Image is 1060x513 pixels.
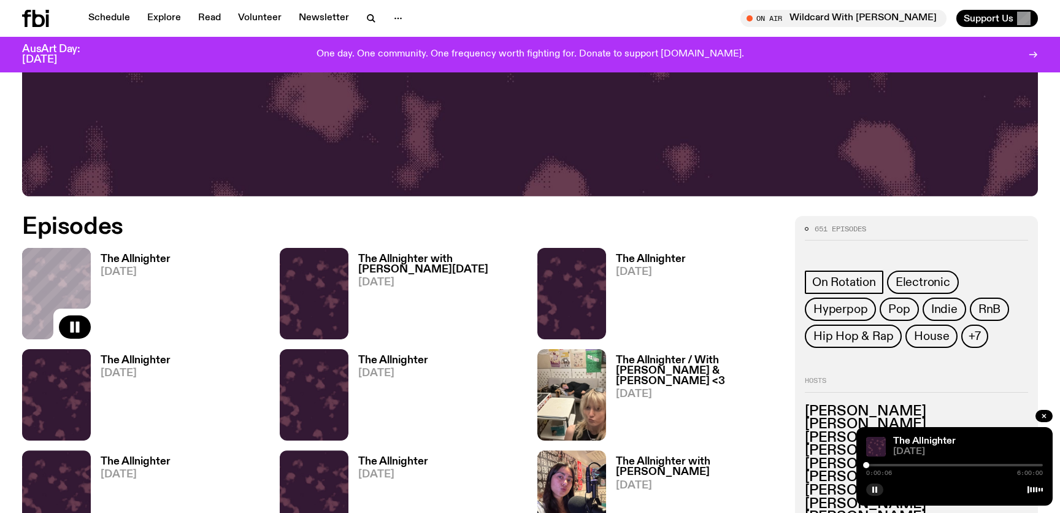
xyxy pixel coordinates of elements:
h3: [PERSON_NAME] [805,431,1028,445]
span: 0:00:06 [866,470,892,476]
h3: The Allnighter [101,355,171,366]
span: Hip Hop & Rap [813,330,893,343]
a: The Allnighter[DATE] [91,355,171,441]
span: Support Us [964,13,1013,24]
a: The Allnighter[DATE] [606,254,686,339]
span: Indie [931,303,958,316]
button: Support Us [956,10,1038,27]
a: Volunteer [231,10,289,27]
a: The Allnighter[DATE] [91,254,171,339]
a: RnB [970,298,1009,321]
h3: [PERSON_NAME] [805,418,1028,431]
span: [DATE] [101,469,171,480]
a: Read [191,10,228,27]
a: The Allnighter with [PERSON_NAME][DATE][DATE] [348,254,523,339]
span: [DATE] [358,277,523,288]
a: House [905,325,958,348]
h3: The Allnighter with [PERSON_NAME] [616,457,780,477]
h3: [PERSON_NAME] [805,498,1028,511]
a: Electronic [887,271,959,294]
a: Pop [880,298,918,321]
a: Indie [923,298,966,321]
h3: The Allnighter with [PERSON_NAME][DATE] [358,254,523,275]
span: +7 [969,330,981,343]
a: Hip Hop & Rap [805,325,902,348]
span: [DATE] [358,469,428,480]
span: Hyperpop [813,303,867,316]
p: One day. One community. One frequency worth fighting for. Donate to support [DOMAIN_NAME]. [317,49,744,60]
span: [DATE] [616,267,686,277]
span: On Rotation [812,276,876,289]
a: The Allnighter[DATE] [348,355,428,441]
span: House [914,330,949,343]
span: Pop [888,303,910,316]
span: RnB [978,303,1000,316]
h3: AusArt Day: [DATE] [22,44,101,65]
a: The Allnighter / With [PERSON_NAME] & [PERSON_NAME] <3[DATE] [606,355,780,441]
h3: The Allnighter [101,254,171,264]
a: On Rotation [805,271,883,294]
h3: [PERSON_NAME] [805,458,1028,471]
span: 6:00:00 [1017,470,1043,476]
span: Electronic [896,276,950,289]
span: 651 episodes [815,226,866,233]
h3: [PERSON_NAME] [805,444,1028,458]
span: [DATE] [616,389,780,399]
a: The Allnighter [893,436,956,446]
button: On AirWildcard With [PERSON_NAME] [740,10,947,27]
a: Schedule [81,10,137,27]
h3: The Allnighter [101,457,171,467]
h2: Hosts [805,377,1028,392]
span: [DATE] [616,480,780,491]
a: Newsletter [291,10,356,27]
h3: [PERSON_NAME] [805,471,1028,484]
span: [DATE] [358,368,428,379]
h3: The Allnighter [358,457,428,467]
span: [DATE] [101,368,171,379]
span: [DATE] [101,267,171,277]
h3: The Allnighter [616,254,686,264]
h2: Episodes [22,216,694,238]
button: +7 [961,325,988,348]
h3: The Allnighter / With [PERSON_NAME] & [PERSON_NAME] <3 [616,355,780,387]
a: Explore [140,10,188,27]
h3: [PERSON_NAME] [805,405,1028,418]
span: [DATE] [893,447,1043,457]
a: Hyperpop [805,298,876,321]
h3: The Allnighter [358,355,428,366]
h3: [PERSON_NAME] [805,484,1028,498]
